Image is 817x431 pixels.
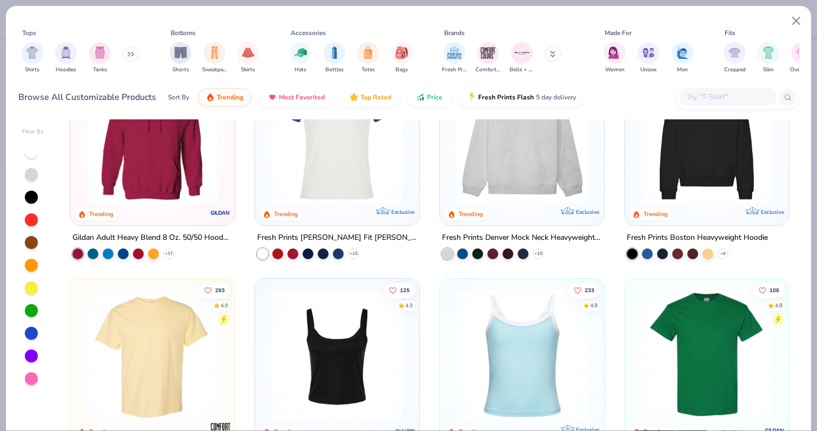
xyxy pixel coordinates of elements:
img: Sweatpants Image [209,46,220,59]
button: filter button [22,42,43,74]
div: filter for Cropped [724,42,746,74]
div: filter for Fresh Prints [442,42,467,74]
span: Exclusive [576,208,599,215]
span: Cropped [724,66,746,74]
span: Trending [217,93,243,102]
span: + 10 [534,251,542,257]
span: Sweatpants [202,66,227,74]
img: Gildan logo [210,202,231,224]
div: Fresh Prints Boston Heavyweight Hoodie [627,231,768,245]
div: filter for Tanks [89,42,111,74]
span: Women [605,66,625,74]
span: Men [677,66,688,74]
div: Accessories [291,28,326,38]
div: filter for Comfort Colors [476,42,500,74]
img: 77058d13-6681-46a4-a602-40ee85a356b7 [408,72,551,204]
button: filter button [758,42,779,74]
span: Oversized [790,66,814,74]
span: Fresh Prints [442,66,467,74]
img: 61d0f7fa-d448-414b-acbf-5d07f88334cb [593,289,735,421]
img: 80dc4ece-0e65-4f15-94a6-2a872a258fbd [408,289,551,421]
button: filter button [290,42,311,74]
img: Hoodies Image [60,46,72,59]
div: Made For [605,28,632,38]
div: filter for Hoodies [55,42,77,74]
span: Hats [294,66,306,74]
div: filter for Shorts [170,42,191,74]
img: Hats Image [294,46,307,59]
img: Bags Image [396,46,407,59]
button: filter button [604,42,626,74]
span: Top Rated [360,93,391,102]
div: filter for Bella + Canvas [510,42,534,74]
button: filter button [442,42,467,74]
button: filter button [672,42,693,74]
div: 4.9 [405,301,413,309]
span: + 37 [165,251,173,257]
img: Unisex Image [642,46,655,59]
span: Totes [361,66,375,74]
div: Gildan Adult Heavy Blend 8 Oz. 50/50 Hooded Sweatshirt [72,231,232,245]
div: Fresh Prints [PERSON_NAME] Fit [PERSON_NAME] Shirt with Stripes [257,231,417,245]
img: trending.gif [206,93,215,102]
img: f5d85501-0dbb-4ee4-b115-c08fa3845d83 [451,72,593,204]
div: 4.8 [590,301,598,309]
div: filter for Bags [391,42,413,74]
span: Shorts [172,66,189,74]
div: filter for Oversized [790,42,814,74]
button: filter button [724,42,746,74]
button: filter button [170,42,191,74]
button: filter button [89,42,111,74]
div: Sort By [168,92,189,102]
img: Tanks Image [94,46,106,59]
button: filter button [510,42,534,74]
span: Hoodies [56,66,76,74]
img: Skirts Image [242,46,255,59]
button: filter button [476,42,500,74]
div: 4.8 [775,301,782,309]
div: Brands [444,28,465,38]
input: Try "T-Shirt" [686,91,769,103]
div: Tops [22,28,36,38]
div: filter for Men [672,42,693,74]
img: most_fav.gif [268,93,277,102]
div: Bottoms [171,28,196,38]
span: Comfort Colors [476,66,500,74]
img: a25d9891-da96-49f3-a35e-76288174bf3a [451,289,593,421]
img: Bottles Image [329,46,340,59]
span: Exclusive [391,208,414,215]
img: 029b8af0-80e6-406f-9fdc-fdf898547912 [81,289,224,421]
button: filter button [357,42,379,74]
span: 125 [400,287,410,293]
div: filter for Skirts [237,42,259,74]
img: Women Image [608,46,621,59]
img: Slim Image [762,46,774,59]
button: Like [384,282,415,298]
img: Shorts Image [175,46,187,59]
img: db319196-8705-402d-8b46-62aaa07ed94f [635,289,778,421]
button: Most Favorited [260,88,333,106]
div: Fresh Prints Denver Mock Neck Heavyweight Sweatshirt [442,231,602,245]
span: Fresh Prints Flash [478,93,534,102]
div: filter for Bottles [324,42,345,74]
div: filter for Sweatpants [202,42,227,74]
span: Skirts [241,66,255,74]
div: filter for Unisex [638,42,659,74]
span: Most Favorited [279,93,325,102]
span: Shirts [25,66,39,74]
button: filter button [391,42,413,74]
span: + 15 [350,251,358,257]
button: Like [568,282,600,298]
span: Exclusive [760,208,783,215]
img: Cropped Image [728,46,741,59]
button: filter button [638,42,659,74]
div: 4.9 [221,301,229,309]
span: Unisex [640,66,657,74]
button: Like [753,282,785,298]
img: e5540c4d-e74a-4e58-9a52-192fe86bec9f [266,72,408,204]
img: Shirts Image [26,46,38,59]
button: filter button [237,42,259,74]
img: TopRated.gif [350,93,358,102]
img: Comfort Colors Image [480,45,496,61]
span: Slim [763,66,774,74]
